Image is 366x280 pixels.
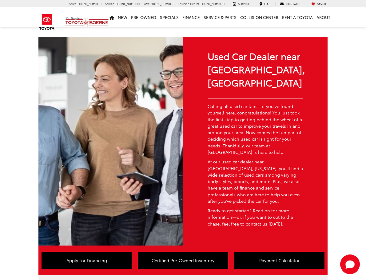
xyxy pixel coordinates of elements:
a: Certified Pre-Owned Inventory [138,252,228,269]
a: Specials [158,7,181,27]
p: Ready to get started? Read on for more information—or, if you want to cut to the chase, feel free... [208,207,303,227]
a: Home [108,7,116,27]
span: Service [238,2,249,6]
span: [PHONE_NUMBER] [115,2,140,6]
a: Pre-Owned [129,7,158,27]
a: New [116,7,129,27]
a: Finance [181,7,202,27]
a: Rent a Toyota [280,7,315,27]
span: [PHONE_NUMBER] [200,2,225,6]
img: Toyota [35,12,58,32]
a: Collision Center [238,7,280,27]
a: Contact [275,2,304,6]
span: Sales [69,2,76,6]
a: Apply For Financing [42,252,132,269]
a: Service [228,2,254,6]
a: Map [255,2,275,6]
span: [PHONE_NUMBER] [77,2,101,6]
a: My Saved Vehicles [307,2,331,6]
span: Collision Center [177,2,199,6]
span: Service [105,2,114,6]
button: Toggle Chat Window [340,254,360,274]
span: Saved [317,2,326,6]
span: Parts [143,2,149,6]
span: Contact [286,2,300,6]
p: Calling all used car fans—if you’ve found yourself here, congratulations! You just took the first... [208,103,303,155]
img: Vic Vaughan Toyota of Boerne [65,17,109,27]
svg: Start Chat [340,254,360,274]
div: Used Car Dealer near [GEOGRAPHIC_DATA], [GEOGRAPHIC_DATA] [208,49,303,89]
a: Payment Calculator [234,252,324,269]
span: [PHONE_NUMBER] [149,2,174,6]
p: At our used car dealer near [GEOGRAPHIC_DATA], [US_STATE], you’ll find a wide selection of used c... [208,158,303,204]
span: Map [264,2,270,6]
a: About [315,7,332,27]
a: Service & Parts: Opens in a new tab [202,7,238,27]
